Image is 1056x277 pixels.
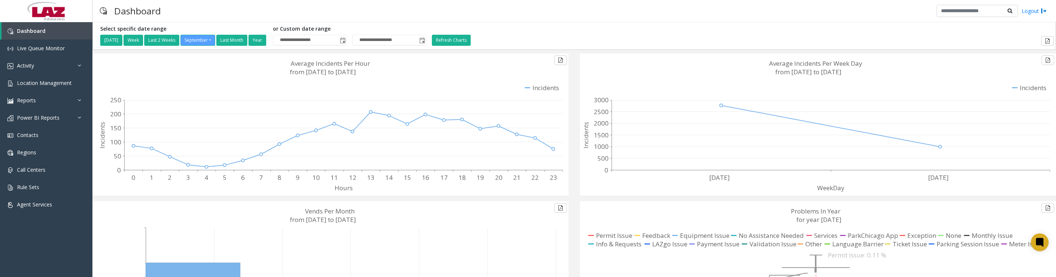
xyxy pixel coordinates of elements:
img: 'icon' [7,150,13,156]
button: Export to pdf [1041,36,1054,46]
span: Contacts [17,131,38,138]
text: 16 [422,173,429,182]
text: 18 [458,173,466,182]
img: 'icon' [7,46,13,52]
span: Dashboard [17,27,45,34]
text: 200 [110,110,121,118]
text: 11 [331,173,338,182]
button: Export to pdf [1042,55,1054,65]
img: 'icon' [7,202,13,208]
button: Year [248,35,266,46]
text: 2000 [594,119,609,127]
span: Regions [17,149,36,156]
text: WeekDay [817,184,845,192]
text: Incidents [582,122,590,148]
text: 1000 [594,142,609,151]
span: Location Management [17,79,72,86]
img: 'icon' [7,81,13,86]
img: 'icon' [7,63,13,69]
text: 14 [385,173,393,182]
a: Dashboard [1,22,92,40]
span: Toggle popup [338,35,346,45]
text: 50 [114,152,121,160]
h3: Dashboard [111,2,165,20]
text: 13 [367,173,375,182]
text: 9 [296,173,299,182]
img: logout [1041,7,1047,15]
text: 100 [110,138,121,146]
img: 'icon' [7,185,13,191]
text: 20 [495,173,502,182]
text: 0 [132,173,135,182]
text: [DATE] [928,173,949,182]
img: 'icon' [7,133,13,138]
span: Agent Services [17,201,52,208]
text: for year [DATE] [796,215,842,224]
text: 250 [110,96,121,104]
text: 2 [168,173,172,182]
text: 1 [150,173,153,182]
h5: Select specific date range [100,26,267,32]
text: 3000 [594,96,609,104]
text: from [DATE] to [DATE] [290,68,356,76]
span: Reports [17,97,36,104]
text: 4 [204,173,208,182]
button: [DATE] [100,35,122,46]
text: 150 [110,124,121,132]
text: from [DATE] to [DATE] [775,68,842,76]
span: Activity [17,62,34,69]
button: Week [123,35,143,46]
button: Export to pdf [1042,203,1054,213]
text: Incidents [98,122,106,148]
text: 5 [223,173,227,182]
text: Problems In Year [791,207,840,215]
text: 6 [241,173,245,182]
text: Permit Issue: 0.11 % [828,251,886,259]
span: Toggle popup [418,35,426,45]
text: 0 [117,166,121,174]
text: 15 [404,173,411,182]
button: Export to pdf [554,203,567,213]
text: Average Incidents Per Hour [291,59,370,68]
img: 'icon' [7,28,13,34]
text: 22 [531,173,539,182]
span: Call Centers [17,166,45,173]
text: 1500 [594,131,609,139]
button: Last Month [216,35,247,46]
img: 'icon' [7,98,13,104]
text: [DATE] [709,173,730,182]
text: 500 [598,154,609,163]
button: Refresh Charts [432,35,471,46]
text: from [DATE] to [DATE] [290,215,356,224]
text: Average Incidents Per Week Day [769,59,862,68]
h5: or Custom date range [273,26,426,32]
img: 'icon' [7,115,13,121]
text: 21 [513,173,521,182]
button: Last 2 Weeks [144,35,179,46]
text: 17 [440,173,448,182]
text: 8 [278,173,281,182]
button: September [180,35,215,46]
img: pageIcon [100,2,107,20]
text: Vends Per Month [305,207,355,215]
text: 3 [186,173,190,182]
text: 12 [349,173,356,182]
text: 19 [477,173,484,182]
text: 0 [605,166,608,174]
text: 7 [259,173,263,182]
text: Hours [335,184,353,192]
span: Power BI Reports [17,114,60,121]
span: Rule Sets [17,184,39,191]
button: Export to pdf [554,55,567,65]
text: 23 [550,173,557,182]
text: 2500 [594,107,609,116]
img: 'icon' [7,167,13,173]
a: Logout [1022,7,1047,15]
text: 10 [312,173,320,182]
span: Live Queue Monitor [17,45,65,52]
